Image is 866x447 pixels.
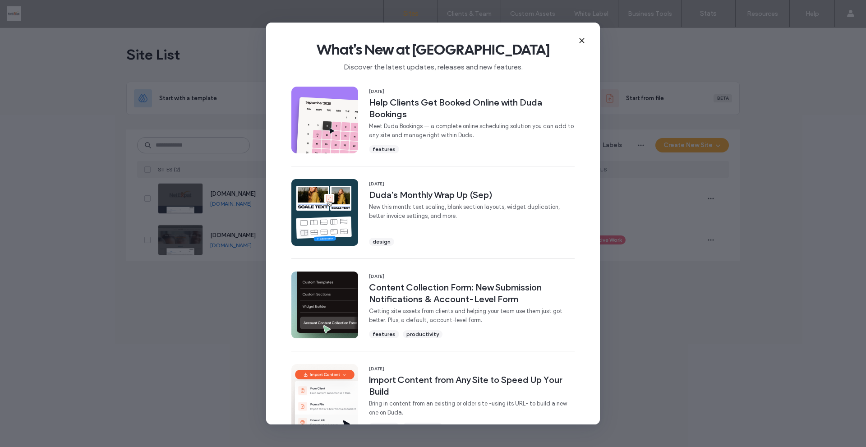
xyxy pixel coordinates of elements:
span: Import Content from Any Site to Speed Up Your Build [369,374,575,397]
span: productivity [406,423,439,431]
span: Content Collection Form: New Submission Notifications & Account-Level Form [369,281,575,305]
span: [DATE] [369,273,575,280]
span: [DATE] [369,88,575,95]
span: [DATE] [369,181,575,187]
span: productivity [406,330,439,338]
span: What's New at [GEOGRAPHIC_DATA] [281,41,585,59]
span: Meet Duda Bookings — a complete online scheduling solution you can add to any site and manage rig... [369,122,575,140]
span: Bring in content from an existing or older site -using its URL- to build a new one on Duda. [369,399,575,417]
span: features [373,423,396,431]
span: Help Clients Get Booked Online with Duda Bookings [369,97,575,120]
span: features [373,330,396,338]
span: Duda's Monthly Wrap Up (Sep) [369,189,575,201]
span: Discover the latest updates, releases and new features. [281,59,585,72]
span: design [373,238,391,246]
span: [DATE] [369,366,575,372]
span: features [373,145,396,153]
span: Getting site assets from clients and helping your team use them just got better. Plus, a default,... [369,307,575,325]
span: New this month: text scaling, blank section layouts, widget duplication, better invoice settings,... [369,203,575,221]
